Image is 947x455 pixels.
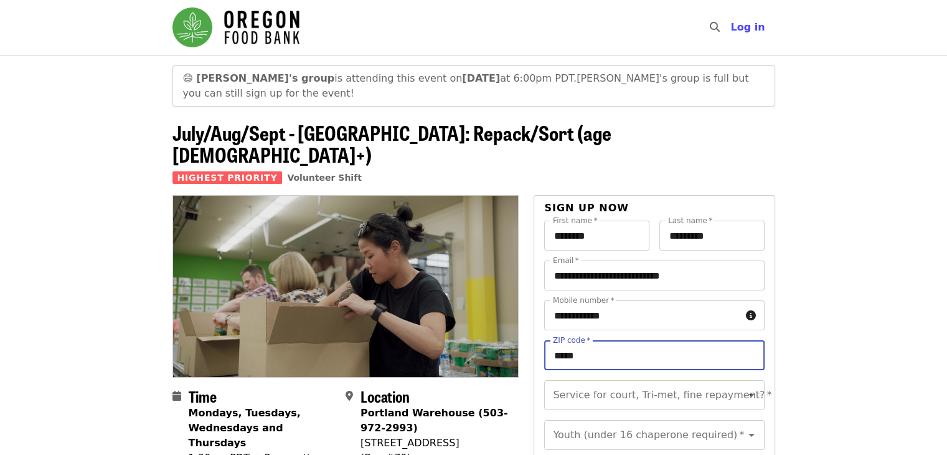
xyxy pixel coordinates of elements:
[360,436,509,451] div: [STREET_ADDRESS]
[172,390,181,402] i: calendar icon
[544,221,649,251] input: First name
[346,390,353,402] i: map-marker-alt icon
[544,261,764,290] input: Email
[727,12,737,42] input: Search
[360,385,410,407] span: Location
[553,217,598,224] label: First name
[544,300,740,330] input: Mobile number
[287,173,362,183] a: Volunteer Shift
[553,257,579,264] label: Email
[544,340,764,370] input: ZIP code
[720,15,775,40] button: Log in
[462,72,500,84] strong: [DATE]
[709,21,719,33] i: search icon
[172,7,299,47] img: Oregon Food Bank - Home
[196,72,334,84] strong: [PERSON_NAME]'s group
[172,171,283,184] span: Highest Priority
[189,407,301,449] strong: Mondays, Tuesdays, Wednesdays and Thursdays
[544,202,629,214] span: Sign up now
[183,72,194,84] span: grinning face emoji
[746,310,756,322] i: circle-info icon
[659,221,765,251] input: Last name
[743,426,760,444] button: Open
[743,386,760,404] button: Open
[553,297,614,304] label: Mobile number
[173,196,519,376] img: July/Aug/Sept - Portland: Repack/Sort (age 8+) organized by Oregon Food Bank
[730,21,765,33] span: Log in
[196,72,577,84] span: is attending this event on at 6:00pm PDT.
[553,337,590,344] label: ZIP code
[172,118,611,169] span: July/Aug/Sept - [GEOGRAPHIC_DATA]: Repack/Sort (age [DEMOGRAPHIC_DATA]+)
[189,385,217,407] span: Time
[668,217,712,224] label: Last name
[360,407,508,434] strong: Portland Warehouse (503-972-2993)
